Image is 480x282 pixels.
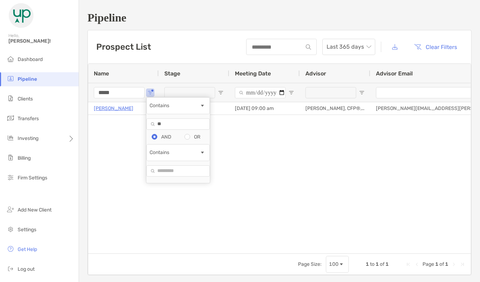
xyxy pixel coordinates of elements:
[146,144,210,161] div: Filtering operator
[376,261,379,267] span: 1
[18,56,43,62] span: Dashboard
[235,70,271,77] span: Meeting Date
[6,173,15,182] img: firm-settings icon
[326,256,349,273] div: Page Size
[406,262,411,267] div: First Page
[18,135,38,141] span: Investing
[18,155,31,161] span: Billing
[18,207,51,213] span: Add New Client
[18,175,47,181] span: Firm Settings
[6,114,15,122] img: transfers icon
[306,44,311,50] img: input icon
[6,245,15,253] img: get-help icon
[6,74,15,83] img: pipeline icon
[380,261,384,267] span: of
[18,246,37,252] span: Get Help
[451,262,457,267] div: Next Page
[18,266,35,272] span: Log out
[376,70,413,77] span: Advisor Email
[423,261,434,267] span: Page
[414,262,420,267] div: Previous Page
[6,225,15,233] img: settings icon
[164,70,180,77] span: Stage
[298,261,322,267] div: Page Size:
[229,102,300,115] div: [DATE] 09:00 am
[146,97,210,114] div: Filtering operator
[18,116,39,122] span: Transfers
[288,90,294,96] button: Open Filter Menu
[150,149,200,155] div: Contains
[194,134,201,140] div: OR
[439,261,444,267] span: of
[94,87,145,98] input: Name Filter Input
[6,153,15,162] img: billing icon
[146,165,210,177] input: Filter Value
[218,90,224,96] button: Open Filter Menu
[96,42,151,52] h3: Prospect List
[385,261,389,267] span: 1
[162,134,172,140] div: AND
[6,205,15,214] img: add_new_client icon
[146,118,210,130] input: Filter Value
[8,38,74,44] span: [PERSON_NAME]!
[18,96,33,102] span: Clients
[445,261,448,267] span: 1
[18,76,37,82] span: Pipeline
[6,94,15,103] img: clients icon
[6,264,15,273] img: logout icon
[94,70,109,77] span: Name
[150,103,200,109] div: Contains
[94,104,133,113] a: [PERSON_NAME]
[435,261,438,267] span: 1
[146,97,210,183] div: Column Filter
[409,39,463,55] button: Clear Filters
[300,102,370,115] div: [PERSON_NAME], CFP®, CPWA®
[6,134,15,142] img: investing icon
[87,11,472,24] h1: Pipeline
[460,262,465,267] div: Last Page
[147,90,153,96] button: Open Filter Menu
[8,3,34,28] img: Zoe Logo
[329,261,339,267] div: 100
[235,87,286,98] input: Meeting Date Filter Input
[327,39,371,55] span: Last 365 days
[18,227,36,233] span: Settings
[6,55,15,63] img: dashboard icon
[366,261,369,267] span: 1
[305,70,326,77] span: Advisor
[359,90,365,96] button: Open Filter Menu
[370,261,375,267] span: to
